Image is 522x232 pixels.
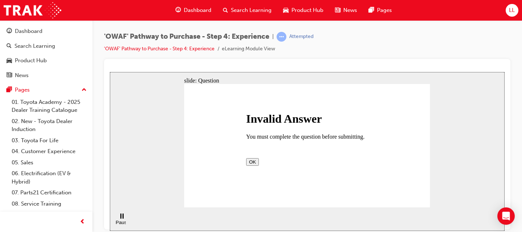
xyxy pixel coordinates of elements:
[289,33,314,40] div: Attempted
[9,187,90,198] a: 07. Parts21 Certification
[9,97,90,116] a: 01. Toyota Academy - 2025 Dealer Training Catalogue
[231,6,272,14] span: Search Learning
[82,85,87,95] span: up-icon
[9,135,90,146] a: 03. Toyota For Life
[104,46,215,52] a: 'OWAF' Pathway to Purchase - Step 4: Experience
[3,69,90,82] a: News
[343,6,357,14] span: News
[7,87,12,93] span: pages-icon
[9,209,90,220] a: 09. Technical Training
[9,198,90,210] a: 08. Service Training
[7,58,12,64] span: car-icon
[7,72,12,79] span: news-icon
[4,2,61,18] img: Trak
[3,83,90,97] button: Pages
[509,6,515,14] span: LL
[369,6,374,15] span: pages-icon
[291,6,323,14] span: Product Hub
[363,3,398,18] a: pages-iconPages
[14,42,55,50] div: Search Learning
[497,207,515,225] div: Open Intercom Messenger
[7,43,12,50] span: search-icon
[3,25,90,38] a: Dashboard
[104,33,269,41] span: 'OWAF' Pathway to Purchase - Step 4: Experience
[377,6,392,14] span: Pages
[335,6,340,15] span: news-icon
[329,3,363,18] a: news-iconNews
[272,33,274,41] span: |
[283,6,289,15] span: car-icon
[217,3,277,18] a: search-iconSearch Learning
[175,6,181,15] span: guage-icon
[15,56,47,65] div: Product Hub
[9,116,90,135] a: 02. New - Toyota Dealer Induction
[184,6,211,14] span: Dashboard
[15,86,30,94] div: Pages
[223,6,228,15] span: search-icon
[506,4,518,17] button: LL
[9,146,90,157] a: 04. Customer Experience
[9,168,90,187] a: 06. Electrification (EV & Hybrid)
[277,3,329,18] a: car-iconProduct Hub
[80,218,85,227] span: prev-icon
[9,157,90,168] a: 05. Sales
[3,39,90,53] a: Search Learning
[277,32,286,42] span: learningRecordVerb_ATTEMPT-icon
[3,23,90,83] button: DashboardSearch LearningProduct HubNews
[3,54,90,67] a: Product Hub
[170,3,217,18] a: guage-iconDashboard
[15,27,42,35] div: Dashboard
[15,71,29,80] div: News
[222,45,275,53] li: eLearning Module View
[7,28,12,35] span: guage-icon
